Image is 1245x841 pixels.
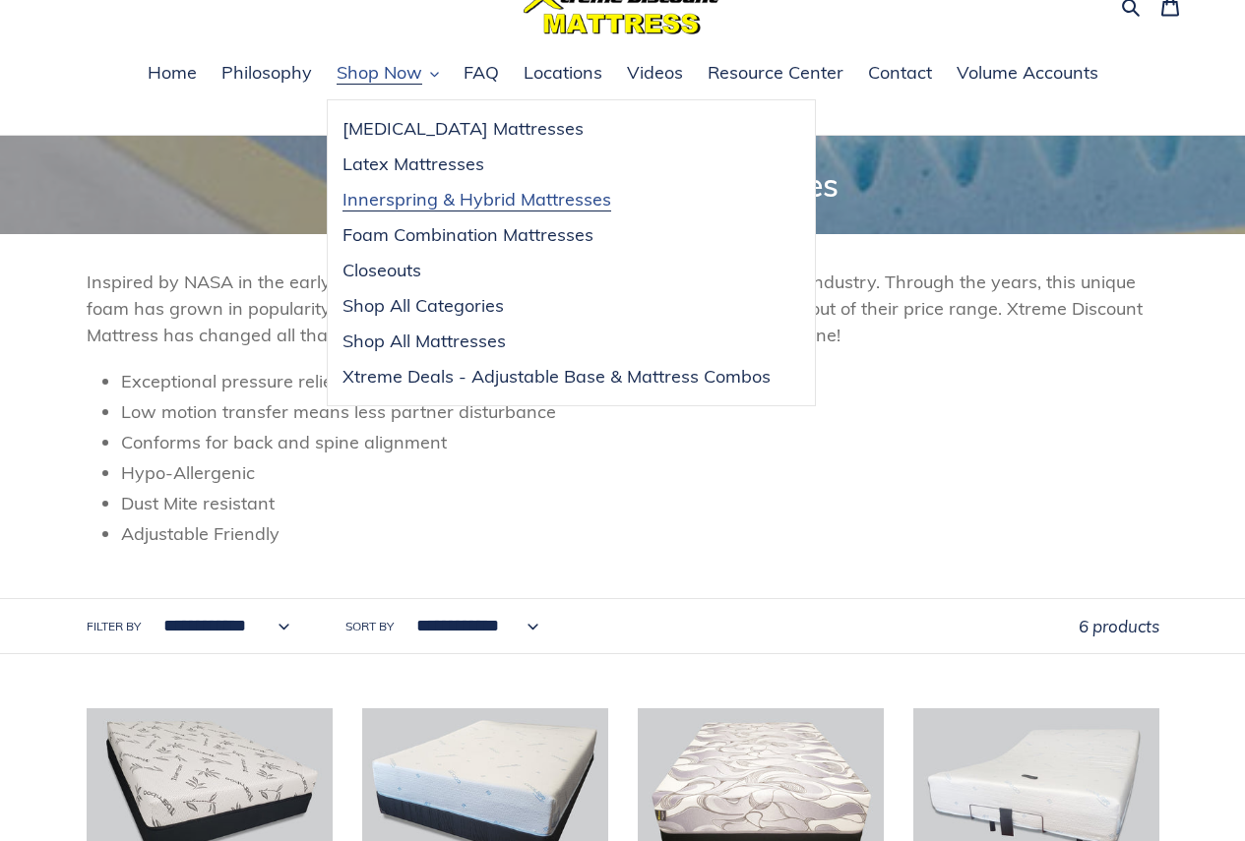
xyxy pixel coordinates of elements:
[221,61,312,85] span: Philosophy
[121,368,1159,394] li: Exceptional pressure relief
[617,59,693,89] a: Videos
[524,61,602,85] span: Locations
[328,147,785,182] a: Latex Mattresses
[328,359,785,394] a: Xtreme Deals - Adjustable Base & Mattress Combos
[342,152,484,176] span: Latex Mattresses
[342,365,771,389] span: Xtreme Deals - Adjustable Base & Mattress Combos
[858,59,942,89] a: Contact
[342,188,611,211] span: Innerspring & Hybrid Mattresses
[121,490,1159,516] li: Dust Mite resistant
[328,324,785,359] a: Shop All Mattresses
[464,61,499,85] span: FAQ
[138,59,207,89] a: Home
[708,61,843,85] span: Resource Center
[121,398,1159,425] li: Low motion transfer means less partner disturbance
[342,223,593,247] span: Foam Combination Mattresses
[947,59,1108,89] a: Volume Accounts
[328,217,785,253] a: Foam Combination Mattresses
[342,330,506,353] span: Shop All Mattresses
[212,59,322,89] a: Philosophy
[328,253,785,288] a: Closeouts
[345,618,394,635] label: Sort by
[627,61,683,85] span: Videos
[328,288,785,324] a: Shop All Categories
[87,269,1159,348] p: Inspired by NASA in the early 1990’s, [MEDICAL_DATA] has revolutionized the bedding industry. Thr...
[121,520,1159,547] li: Adjustable Friendly
[342,259,421,282] span: Closeouts
[1079,616,1159,636] span: 6 products
[327,59,449,89] button: Shop Now
[342,117,584,141] span: [MEDICAL_DATA] Mattresses
[337,61,422,85] span: Shop Now
[868,61,932,85] span: Contact
[957,61,1098,85] span: Volume Accounts
[514,59,612,89] a: Locations
[148,61,197,85] span: Home
[454,59,509,89] a: FAQ
[328,111,785,147] a: [MEDICAL_DATA] Mattresses
[342,294,504,318] span: Shop All Categories
[328,182,785,217] a: Innerspring & Hybrid Mattresses
[121,429,1159,455] li: Conforms for back and spine alignment
[121,459,1159,486] li: Hypo-Allergenic
[698,59,853,89] a: Resource Center
[87,618,141,635] label: Filter by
